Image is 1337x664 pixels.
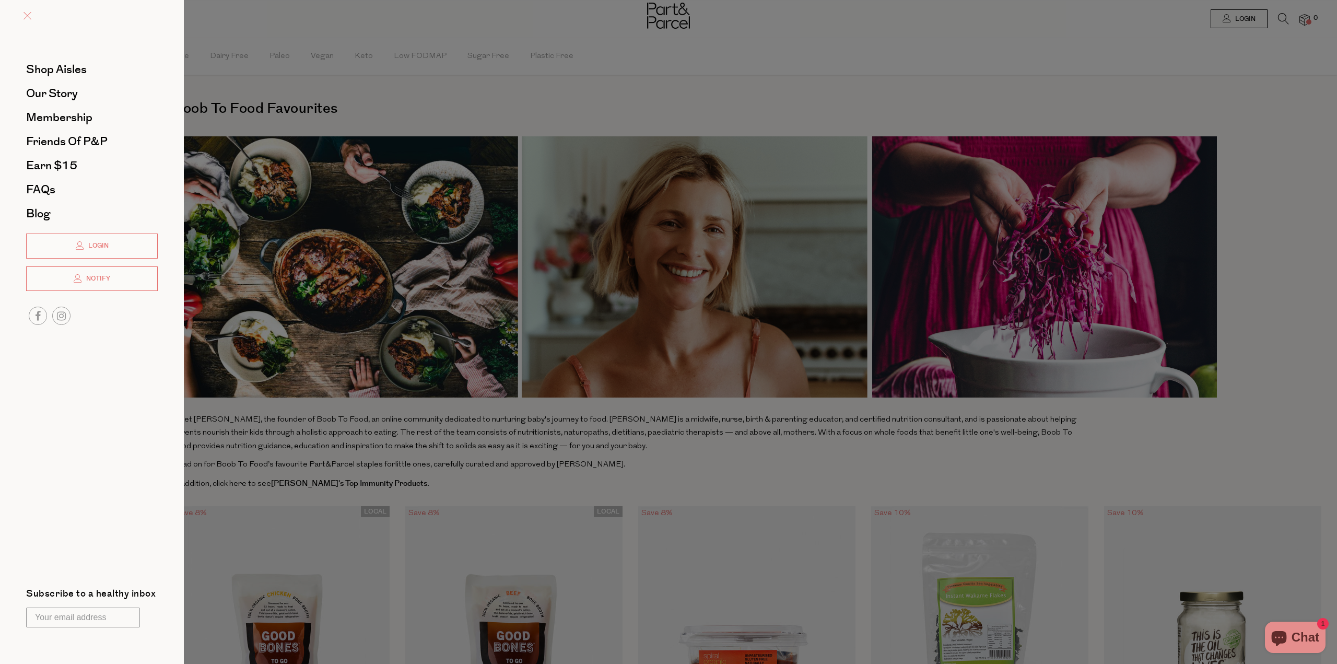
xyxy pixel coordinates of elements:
[26,234,158,259] a: Login
[26,85,78,102] span: Our Story
[84,274,110,283] span: Notify
[26,61,87,78] span: Shop Aisles
[1262,622,1329,656] inbox-online-store-chat: Shopify online store chat
[26,181,55,198] span: FAQs
[26,64,158,75] a: Shop Aisles
[26,608,140,627] input: Your email address
[26,88,158,99] a: Our Story
[26,589,156,602] label: Subscribe to a healthy inbox
[26,112,158,123] a: Membership
[26,160,158,171] a: Earn $15
[26,184,158,195] a: FAQs
[26,157,77,174] span: Earn $15
[26,205,50,222] span: Blog
[26,208,158,219] a: Blog
[26,109,92,126] span: Membership
[26,133,108,150] span: Friends of P&P
[26,136,158,147] a: Friends of P&P
[86,241,109,250] span: Login
[26,266,158,292] a: Notify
